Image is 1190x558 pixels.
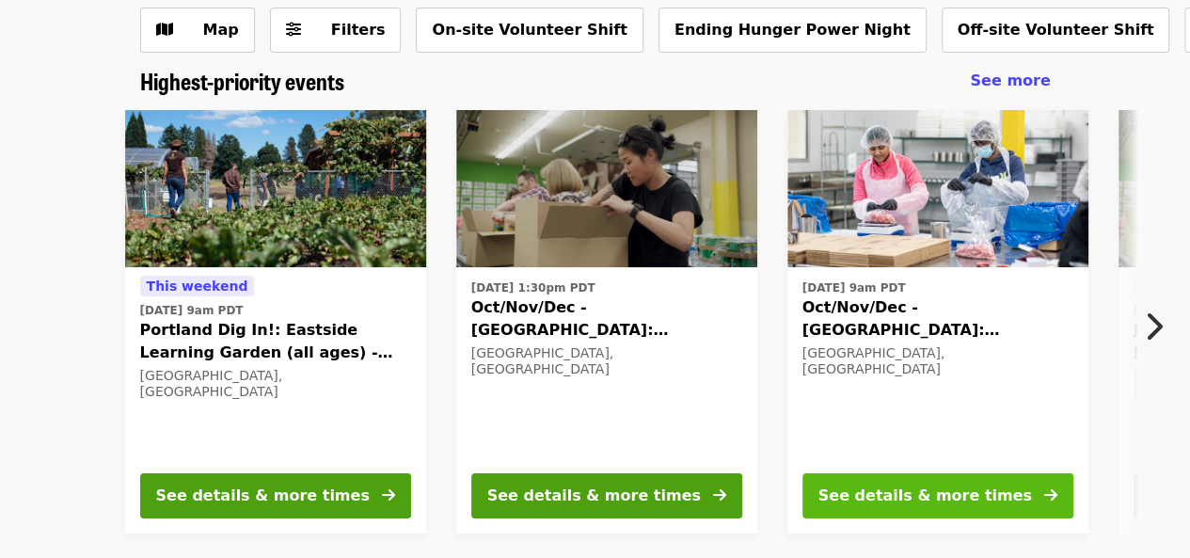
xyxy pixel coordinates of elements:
span: Portland Dig In!: Eastside Learning Garden (all ages) - Aug/Sept/Oct [140,319,411,364]
span: Highest-priority events [140,64,344,97]
i: sliders-h icon [286,21,301,39]
i: arrow-right icon [1044,486,1057,504]
button: See details & more times [471,473,742,518]
a: See details for "Oct/Nov/Dec - Beaverton: Repack/Sort (age 10+)" [787,110,1088,534]
i: map icon [156,21,173,39]
button: On-site Volunteer Shift [416,8,643,53]
button: Off-site Volunteer Shift [942,8,1170,53]
button: Show map view [140,8,255,53]
button: See details & more times [802,473,1073,518]
a: See details for "Portland Dig In!: Eastside Learning Garden (all ages) - Aug/Sept/Oct" [125,110,426,534]
button: Filters (0 selected) [270,8,402,53]
time: [DATE] 1:30pm PDT [471,279,595,296]
span: Filters [331,21,386,39]
button: Next item [1128,300,1190,353]
i: arrow-right icon [382,486,395,504]
a: Highest-priority events [140,68,344,95]
span: Oct/Nov/Dec - [GEOGRAPHIC_DATA]: Repack/Sort (age [DEMOGRAPHIC_DATA]+) [471,296,742,342]
div: [GEOGRAPHIC_DATA], [GEOGRAPHIC_DATA] [140,368,411,400]
div: [GEOGRAPHIC_DATA], [GEOGRAPHIC_DATA] [802,345,1073,377]
div: See details & more times [487,485,701,507]
button: Ending Hunger Power Night [658,8,927,53]
i: arrow-right icon [713,486,726,504]
time: [DATE] 9am PDT [140,302,244,319]
button: See details & more times [140,473,411,518]
img: Portland Dig In!: Eastside Learning Garden (all ages) - Aug/Sept/Oct organized by Oregon Food Bank [125,110,426,268]
time: [DATE] 9am PDT [802,279,906,296]
i: chevron-right icon [1144,309,1163,344]
img: Oct/Nov/Dec - Portland: Repack/Sort (age 8+) organized by Oregon Food Bank [456,110,757,268]
span: Oct/Nov/Dec - [GEOGRAPHIC_DATA]: Repack/Sort (age [DEMOGRAPHIC_DATA]+) [802,296,1073,342]
span: Map [203,21,239,39]
div: Highest-priority events [125,68,1066,95]
a: See more [970,70,1050,92]
div: [GEOGRAPHIC_DATA], [GEOGRAPHIC_DATA] [471,345,742,377]
img: Oct/Nov/Dec - Beaverton: Repack/Sort (age 10+) organized by Oregon Food Bank [787,110,1088,268]
div: See details & more times [156,485,370,507]
span: See more [970,72,1050,89]
div: See details & more times [818,485,1032,507]
a: See details for "Oct/Nov/Dec - Portland: Repack/Sort (age 8+)" [456,110,757,534]
span: This weekend [147,279,248,294]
